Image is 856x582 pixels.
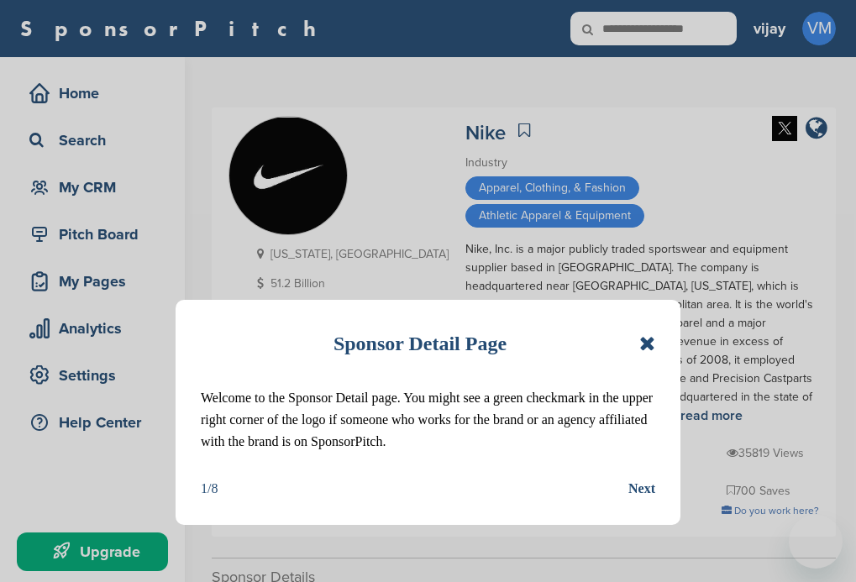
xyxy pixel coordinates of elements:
p: Welcome to the Sponsor Detail page. You might see a green checkmark in the upper right corner of ... [201,387,655,453]
div: 1/8 [201,478,218,500]
button: Next [628,478,655,500]
iframe: Button to launch messaging window [789,515,843,569]
h1: Sponsor Detail Page [333,325,507,362]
